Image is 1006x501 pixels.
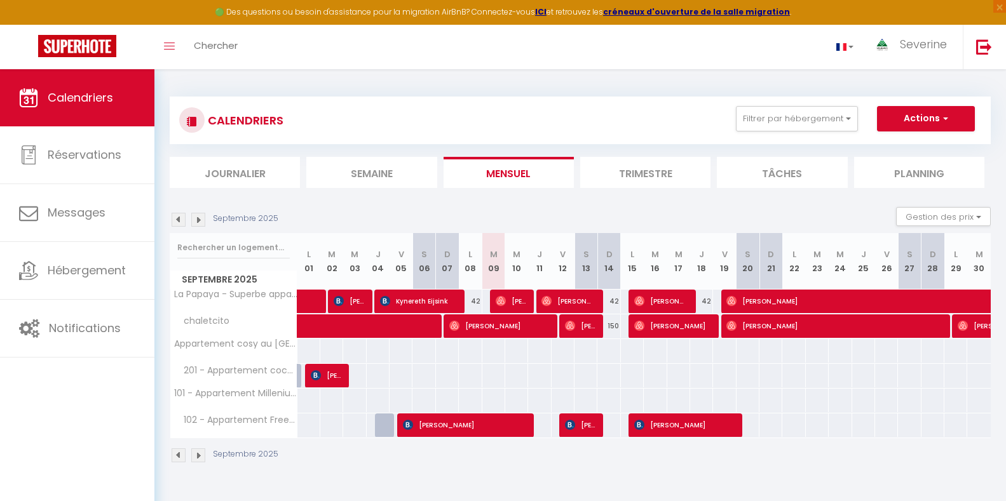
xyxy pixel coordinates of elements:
span: Hébergement [48,262,126,278]
abbr: V [560,248,566,260]
th: 06 [412,233,435,290]
th: 01 [297,233,320,290]
button: Actions [877,106,975,131]
span: [PERSON_NAME] [311,363,341,387]
h3: CALENDRIERS [205,106,283,135]
th: 11 [528,233,551,290]
span: [PERSON_NAME] [496,289,526,313]
abbr: L [630,248,634,260]
abbr: V [884,248,890,260]
button: Gestion des prix [896,207,991,226]
th: 18 [690,233,713,290]
span: Severine [900,36,947,52]
span: [PERSON_NAME] [634,289,688,313]
abbr: L [468,248,472,260]
span: Messages [48,204,105,220]
abbr: V [398,248,404,260]
th: 13 [574,233,597,290]
a: ICI [535,6,547,17]
th: 20 [737,233,759,290]
abbr: D [444,248,451,260]
div: 42 [597,290,620,313]
th: 12 [552,233,574,290]
abbr: M [513,248,520,260]
li: Journalier [170,157,300,188]
abbr: J [861,248,866,260]
a: Chercher [184,25,247,69]
abbr: M [490,248,498,260]
div: 42 [459,290,482,313]
span: [PERSON_NAME] [449,314,548,338]
abbr: D [768,248,774,260]
span: [PERSON_NAME] [403,413,525,437]
abbr: S [583,248,589,260]
abbr: V [722,248,728,260]
span: Calendriers [48,90,113,105]
span: Notifications [49,320,121,336]
th: 10 [505,233,528,290]
img: ... [873,36,892,53]
p: Septembre 2025 [213,213,278,225]
abbr: J [699,248,704,260]
th: 08 [459,233,482,290]
th: 16 [644,233,667,290]
span: chaletcito [172,314,233,328]
a: créneaux d'ouverture de la salle migration [603,6,790,17]
span: 201 - Appartement cocoon [172,364,299,378]
abbr: L [954,248,958,260]
span: La Papaya - Superbe appartement plein centre [172,290,299,299]
abbr: D [930,248,936,260]
abbr: L [307,248,311,260]
span: [PERSON_NAME] [541,289,595,313]
th: 22 [782,233,805,290]
abbr: S [421,248,427,260]
li: Trimestre [580,157,710,188]
button: Ouvrir le widget de chat LiveChat [10,5,48,43]
input: Rechercher un logement... [177,236,290,259]
li: Semaine [306,157,437,188]
abbr: S [907,248,913,260]
th: 07 [436,233,459,290]
th: 27 [898,233,921,290]
abbr: M [836,248,844,260]
th: 23 [806,233,829,290]
span: Septembre 2025 [170,271,297,289]
abbr: M [651,248,659,260]
abbr: M [975,248,983,260]
li: Mensuel [444,157,574,188]
th: 29 [944,233,967,290]
img: logout [976,39,992,55]
span: [PERSON_NAME] [634,413,733,437]
th: 17 [667,233,690,290]
span: [PERSON_NAME] [565,314,595,338]
span: 101 - Appartement Millenium [172,389,299,398]
span: [PERSON_NAME] [726,314,940,338]
th: 30 [967,233,991,290]
abbr: M [351,248,358,260]
th: 05 [390,233,412,290]
abbr: D [606,248,613,260]
th: 25 [852,233,875,290]
th: 28 [921,233,944,290]
span: Chercher [194,39,238,52]
span: Réservations [48,147,121,163]
th: 09 [482,233,505,290]
th: 15 [621,233,644,290]
p: Septembre 2025 [213,448,278,460]
abbr: M [675,248,683,260]
th: 19 [713,233,736,290]
span: Appartement cosy au [GEOGRAPHIC_DATA]. [172,339,299,349]
abbr: M [328,248,336,260]
a: ... Severine [863,25,963,69]
abbr: S [745,248,751,260]
li: Tâches [717,157,847,188]
abbr: M [813,248,821,260]
abbr: L [792,248,796,260]
div: 150 [597,314,620,338]
span: [PERSON_NAME] [565,413,595,437]
th: 14 [597,233,620,290]
span: [PERSON_NAME] [634,314,710,338]
th: 03 [343,233,366,290]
